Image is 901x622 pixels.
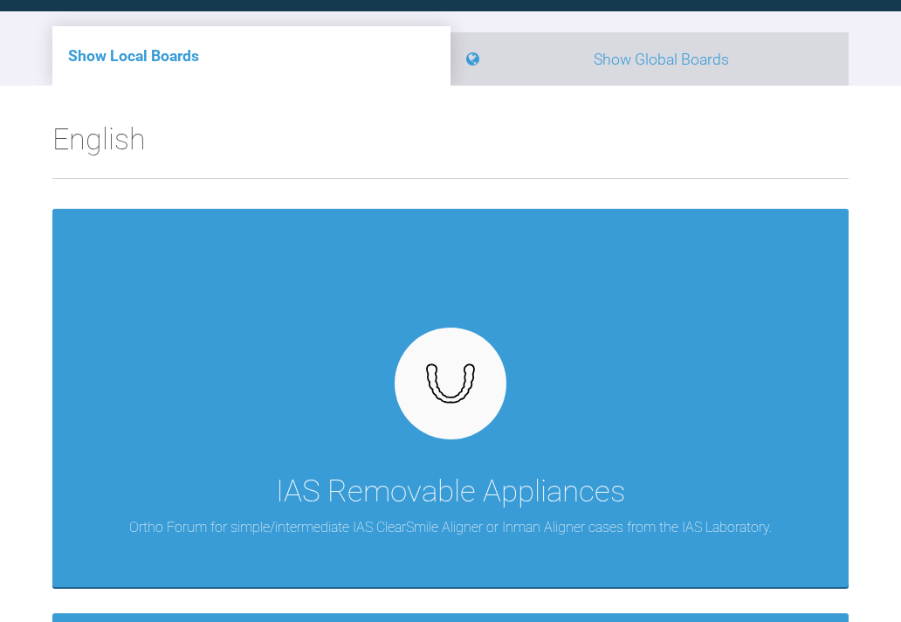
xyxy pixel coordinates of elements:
a: IAS Removable AppliancesOrtho Forum for simple/intermediate IAS ClearSmile Aligner or Inman Align... [52,209,849,588]
li: Show Global Boards [450,32,849,86]
h2: English [52,115,849,178]
img: removables.927eaa4e.svg [417,358,485,409]
p: Ortho Forum for simple/intermediate IAS ClearSmile Aligner or Inman Aligner cases from the IAS La... [129,516,772,539]
div: IAS Removable Appliances [276,467,625,516]
li: Show Local Boards [52,26,450,86]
